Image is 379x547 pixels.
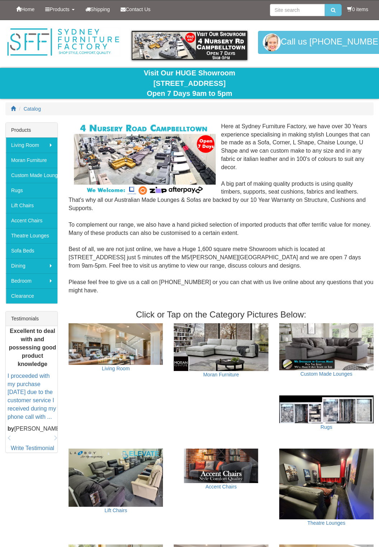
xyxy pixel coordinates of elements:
[9,328,56,367] b: Excellent to deal with and possessing good product knowledge
[6,243,57,258] a: Sofa Beds
[6,213,57,228] a: Accent Chairs
[6,168,57,183] a: Custom Made Lounges
[6,183,57,198] a: Rugs
[203,372,239,377] a: Moran Furniture
[279,323,374,371] img: Custom Made Lounges
[69,122,374,303] div: Here at Sydney Furniture Factory, we have over 30 Years experience specialising in making stylish...
[50,6,69,12] span: Products
[270,4,325,16] input: Site search
[90,6,110,12] span: Shipping
[320,424,332,430] a: Rugs
[132,31,247,60] img: showroom.gif
[21,6,34,12] span: Home
[205,484,237,490] a: Accent Chairs
[11,0,40,18] a: Home
[6,273,57,288] a: Bedroom
[40,0,80,18] a: Products
[69,449,163,507] img: Lift Chairs
[279,449,374,519] img: Theatre Lounges
[6,311,57,326] div: Testimonials
[6,123,57,138] div: Products
[126,6,150,12] span: Contact Us
[6,153,57,168] a: Moran Furniture
[174,323,268,371] img: Moran Furniture
[174,449,268,483] img: Accent Chairs
[69,310,374,319] h3: Click or Tap on the Category Pictures Below:
[74,122,216,196] img: Corner Modular Lounges
[11,445,54,451] a: Write Testimonial
[115,0,156,18] a: Contact Us
[6,198,57,213] a: Lift Chairs
[104,507,127,513] a: Lift Chairs
[24,106,41,112] a: Catalog
[8,426,14,432] b: by
[5,68,374,99] div: Visit Our HUGE Showroom [STREET_ADDRESS] Open 7 Days 9am to 5pm
[279,395,374,423] img: Rugs
[69,323,163,365] img: Living Room
[102,366,130,371] a: Living Room
[307,520,345,526] a: Theatre Lounges
[300,371,352,377] a: Custom Made Lounges
[6,288,57,303] a: Clearance
[6,138,57,153] a: Living Room
[8,373,56,420] a: I proceeded with my purchase [DATE] due to the customer service I received during my phone call w...
[6,228,57,243] a: Theatre Lounges
[80,0,116,18] a: Shipping
[5,27,121,57] img: Sydney Furniture Factory
[6,258,57,273] a: Dining
[347,6,368,13] li: 0 items
[8,425,57,433] p: [PERSON_NAME]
